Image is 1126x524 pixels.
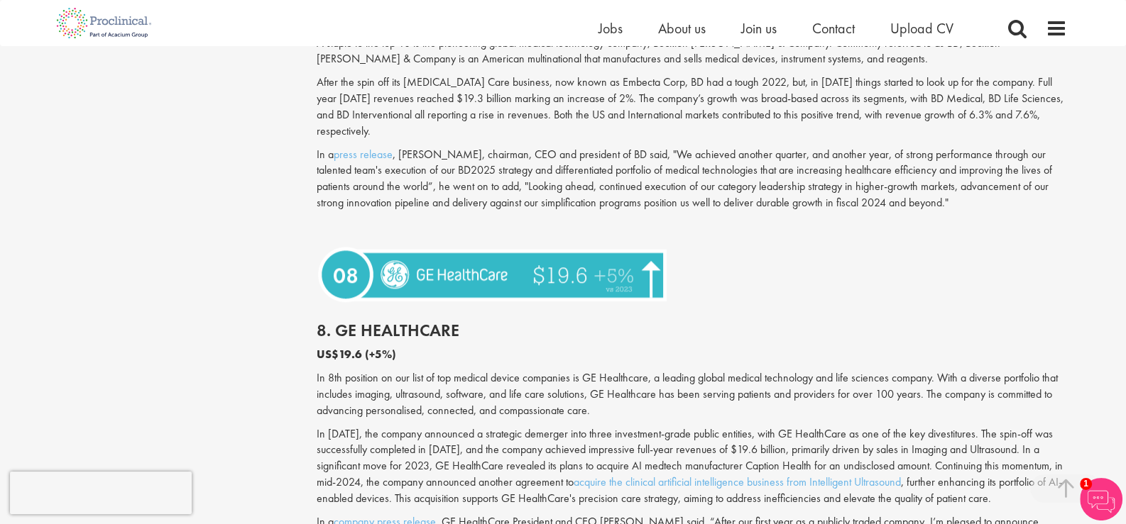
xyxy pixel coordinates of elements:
[812,19,855,38] a: Contact
[317,321,1068,340] h2: 8. GE HealthCare
[317,426,1068,507] p: In [DATE], the company announced a strategic demerger into three investment-grade public entities...
[317,74,1068,139] p: After the spin off its [MEDICAL_DATA] Care business, now known as Embecta Corp, BD had a tough 20...
[10,472,192,514] iframe: reCAPTCHA
[317,35,1068,68] p: A staple to the top 10 is the pioneering global medical technology company, Beckton [PERSON_NAME]...
[334,147,393,162] a: press release
[574,474,901,489] a: acquire the clinical artificial intelligence business from Intelligent Ultrasound
[317,147,1068,211] p: In a , [PERSON_NAME], chairman, CEO and president of BD said, "We achieved another quarter, and a...
[1080,478,1122,520] img: Chatbot
[658,19,706,38] a: About us
[317,370,1068,419] p: In 8th position on our list of top medical device companies is GE Healthcare, a leading global me...
[317,347,396,362] b: US$19.6 (+5%)
[598,19,623,38] a: Jobs
[890,19,953,38] a: Upload CV
[741,19,777,38] a: Join us
[1080,478,1092,490] span: 1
